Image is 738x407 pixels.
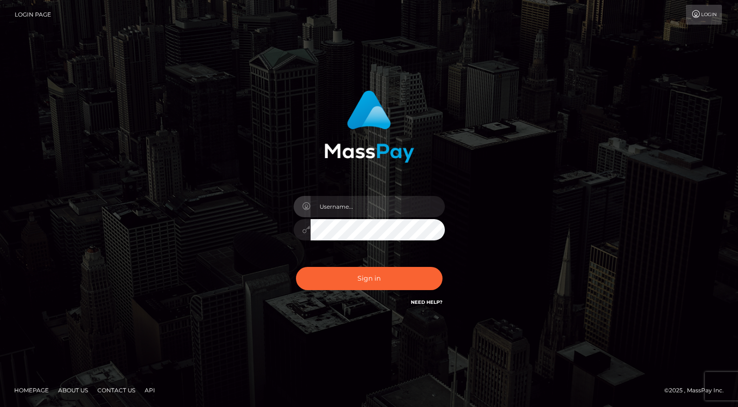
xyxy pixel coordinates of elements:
div: © 2025 , MassPay Inc. [664,385,731,396]
a: Login Page [15,5,51,25]
a: Contact Us [94,383,139,398]
img: MassPay Login [324,90,414,163]
a: About Us [54,383,92,398]
a: Homepage [10,383,52,398]
a: Login [686,5,722,25]
input: Username... [311,196,445,217]
a: API [141,383,159,398]
a: Need Help? [411,299,443,305]
button: Sign in [296,267,443,290]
